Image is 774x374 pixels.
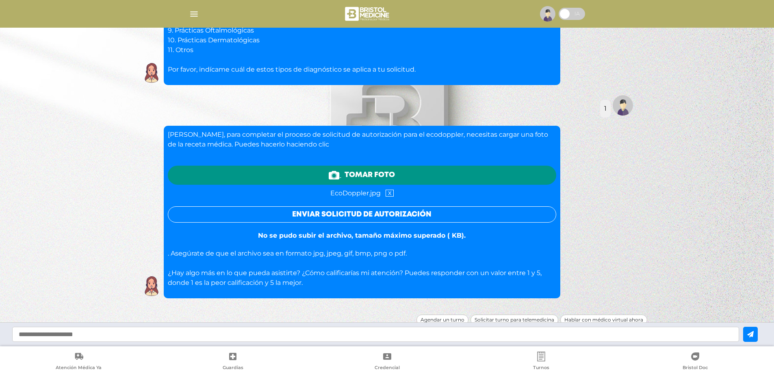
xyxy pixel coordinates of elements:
p: [PERSON_NAME], para completar el proceso de solicitud de autorización para el ecodoppler, necesit... [168,130,556,149]
button: Enviar solicitud de autorización [168,206,556,223]
a: Atención Médica Ya [2,352,156,372]
div: Solicitar turno para telemedicina [470,315,558,325]
div: No se pudo subir el archivo, tamaño máximo superado ( KB). [168,231,556,241]
a: Guardias [156,352,310,372]
div: . Asegúrate de que el archivo sea en formato jpg, jpeg, gif, bmp, png o pdf. ¿Hay algo más en lo ... [168,130,556,288]
span: Bristol Doc [683,365,708,372]
img: profile-placeholder.svg [540,6,555,22]
div: 1 [604,104,607,114]
span: Turnos [533,365,549,372]
span: Atención Médica Ya [56,365,102,372]
a: Tomar foto [168,166,556,185]
a: Turnos [464,352,618,372]
a: Credencial [310,352,464,372]
img: Cober IA [141,276,162,296]
img: Cober_menu-lines-white.svg [189,9,199,19]
a: x [386,190,394,197]
div: Agendar un turno [416,315,468,325]
span: Tomar foto [345,170,395,181]
img: Cober IA [141,63,162,83]
img: bristol-medicine-blanco.png [344,4,392,24]
div: Hablar con médico virtual ahora [560,315,647,325]
span: Credencial [375,365,400,372]
span: Guardias [223,365,243,372]
a: Bristol Doc [618,352,772,372]
span: EcoDoppler.jpg [330,191,381,196]
img: Tu imagen [613,95,633,116]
